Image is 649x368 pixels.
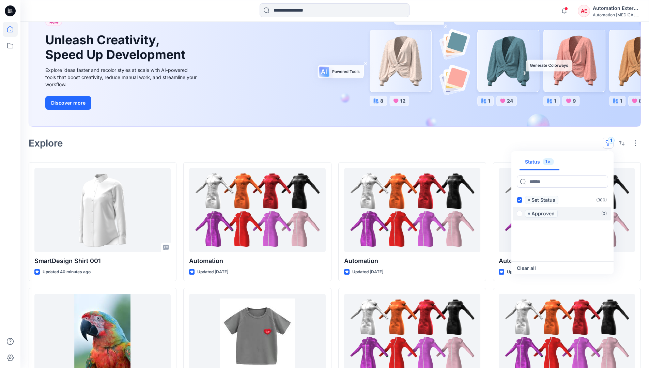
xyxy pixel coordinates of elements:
[43,269,91,276] p: Updated 40 minutes ago
[520,154,559,170] button: Status
[531,196,555,204] p: Set Status
[517,264,536,272] button: Clear all
[499,256,635,266] p: Automation
[45,33,188,62] h1: Unleash Creativity, Speed Up Development
[34,168,171,252] a: SmartDesign Shirt 001
[344,256,480,266] p: Automation
[578,5,590,17] div: AE
[45,96,91,110] button: Discover more
[507,269,538,276] p: Updated [DATE]
[601,210,607,217] p: ( 0 )
[29,138,63,149] h2: Explore
[545,158,547,165] p: 1
[596,197,607,204] p: ( 300 )
[593,4,640,12] div: Automation External
[189,256,325,266] p: Automation
[352,269,383,276] p: Updated [DATE]
[525,210,558,218] span: Approved
[189,168,325,252] a: Automation
[34,256,171,266] p: SmartDesign Shirt 001
[531,210,555,218] p: Approved
[45,66,199,88] div: Explore ideas faster and recolor styles at scale with AI-powered tools that boost creativity, red...
[499,168,635,252] a: Automation
[48,18,59,26] span: New
[45,96,199,110] a: Discover more
[525,196,558,204] span: Set Status
[197,269,228,276] p: Updated [DATE]
[344,168,480,252] a: Automation
[603,138,614,149] button: 1
[593,12,640,17] div: Automation [MEDICAL_DATA]...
